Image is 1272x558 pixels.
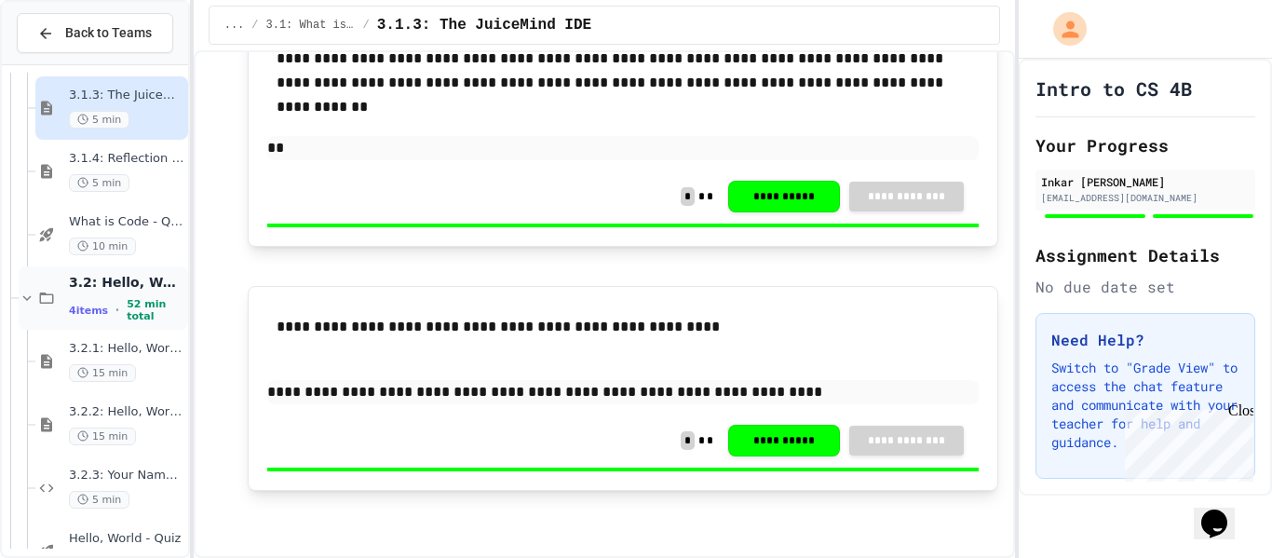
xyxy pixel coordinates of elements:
span: What is Code - Quiz [69,214,184,230]
span: / [251,18,258,33]
div: No due date set [1035,276,1255,298]
span: / [363,18,370,33]
span: 5 min [69,174,129,192]
span: 15 min [69,364,136,382]
button: Back to Teams [17,13,173,53]
div: Chat with us now!Close [7,7,129,118]
span: 3.2.2: Hello, World! - Review [69,404,184,420]
h2: Assignment Details [1035,242,1255,268]
span: Hello, World - Quiz [69,531,184,547]
span: ... [224,18,245,33]
iframe: chat widget [1194,483,1253,539]
h1: Intro to CS 4B [1035,75,1192,102]
span: 3.1.3: The JuiceMind IDE [69,88,184,103]
span: 3.2.1: Hello, World! [69,341,184,357]
span: Back to Teams [65,23,152,43]
div: Inkar [PERSON_NAME] [1041,173,1250,190]
span: 5 min [69,111,129,129]
span: 52 min total [127,298,184,322]
p: Switch to "Grade View" to access the chat feature and communicate with your teacher for help and ... [1051,359,1239,452]
iframe: chat widget [1117,402,1253,482]
div: My Account [1034,7,1091,50]
span: 3.2.3: Your Name and Favorite Movie [69,468,184,483]
span: 10 min [69,238,136,255]
span: 3.1.4: Reflection - Evolving Technology [69,151,184,167]
span: 5 min [69,491,129,509]
span: 4 items [69,305,108,317]
h2: Your Progress [1035,132,1255,158]
div: [EMAIL_ADDRESS][DOMAIN_NAME] [1041,191,1250,205]
span: • [115,303,119,318]
span: 15 min [69,428,136,445]
h3: Need Help? [1051,329,1239,351]
span: 3.1: What is Code? [266,18,356,33]
span: 3.2: Hello, World! [69,274,184,291]
span: 3.1.3: The JuiceMind IDE [377,14,591,36]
